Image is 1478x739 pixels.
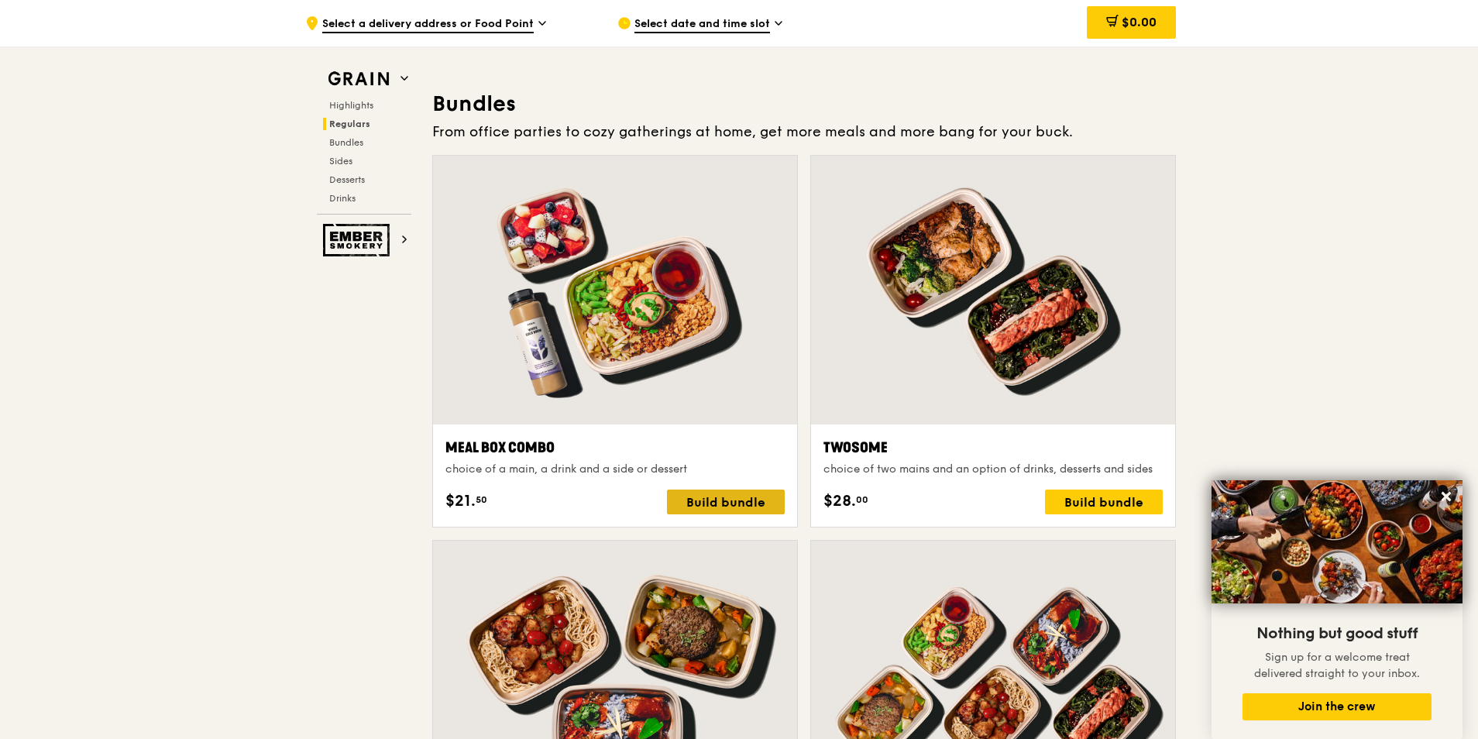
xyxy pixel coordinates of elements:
[329,156,352,167] span: Sides
[329,174,365,185] span: Desserts
[1243,693,1432,720] button: Join the crew
[856,493,868,506] span: 00
[445,490,476,513] span: $21.
[1256,624,1418,643] span: Nothing but good stuff
[1212,480,1463,603] img: DSC07876-Edit02-Large.jpeg
[323,224,394,256] img: Ember Smokery web logo
[1434,484,1459,509] button: Close
[329,193,356,204] span: Drinks
[667,490,785,514] div: Build bundle
[1254,651,1420,680] span: Sign up for a welcome treat delivered straight to your inbox.
[445,437,785,459] div: Meal Box Combo
[432,90,1176,118] h3: Bundles
[432,121,1176,143] div: From office parties to cozy gatherings at home, get more meals and more bang for your buck.
[476,493,487,506] span: 50
[445,462,785,477] div: choice of a main, a drink and a side or dessert
[823,490,856,513] span: $28.
[634,16,770,33] span: Select date and time slot
[823,437,1163,459] div: Twosome
[823,462,1163,477] div: choice of two mains and an option of drinks, desserts and sides
[329,119,370,129] span: Regulars
[1045,490,1163,514] div: Build bundle
[322,16,534,33] span: Select a delivery address or Food Point
[329,100,373,111] span: Highlights
[1122,15,1157,29] span: $0.00
[329,137,363,148] span: Bundles
[323,65,394,93] img: Grain web logo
